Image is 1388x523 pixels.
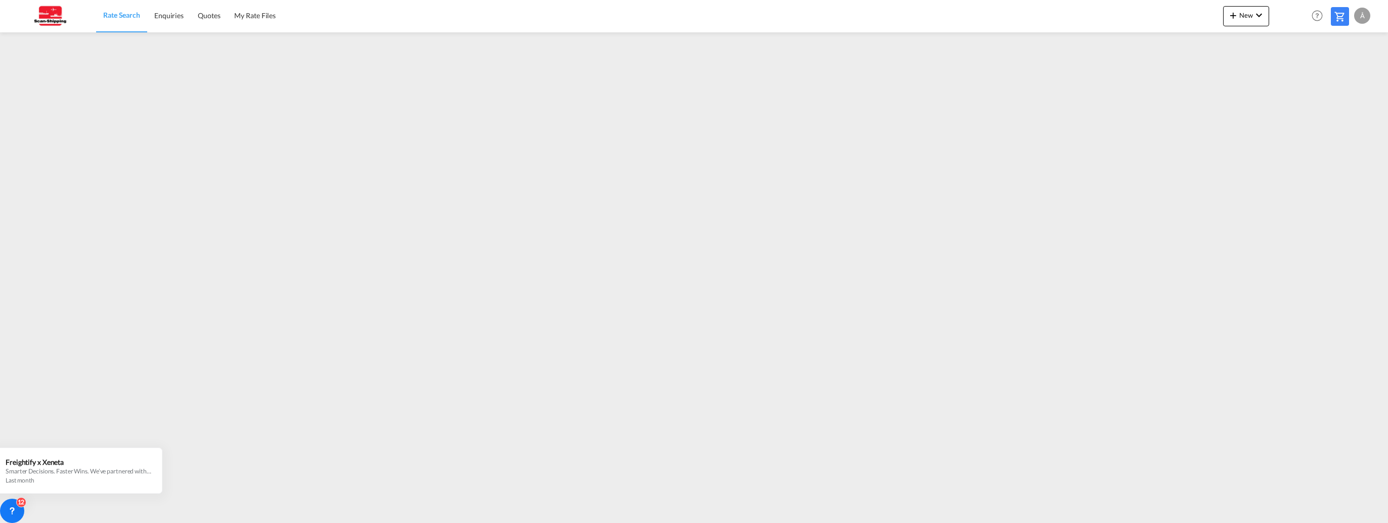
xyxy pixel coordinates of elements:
[1227,11,1265,19] span: New
[1227,9,1239,21] md-icon: icon-plus 400-fg
[154,11,184,20] span: Enquiries
[1309,7,1326,24] span: Help
[1223,6,1269,26] button: icon-plus 400-fgNewicon-chevron-down
[1253,9,1265,21] md-icon: icon-chevron-down
[1309,7,1331,25] div: Help
[234,11,276,20] span: My Rate Files
[15,5,83,27] img: 123b615026f311ee80dabbd30bc9e10f.jpg
[1354,8,1370,24] div: Å
[198,11,220,20] span: Quotes
[103,11,140,19] span: Rate Search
